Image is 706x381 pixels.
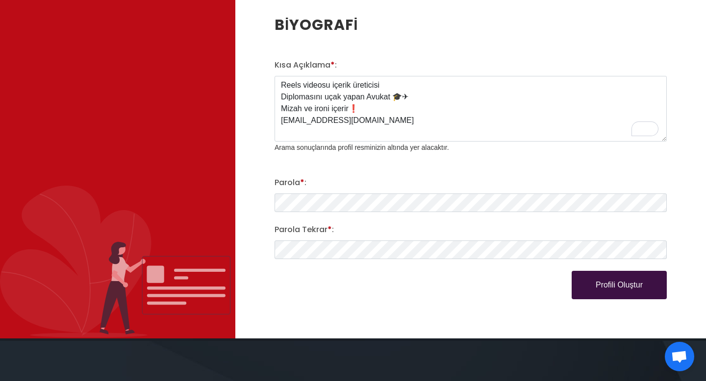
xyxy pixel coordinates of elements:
[275,76,667,142] textarea: To enrich screen reader interactions, please activate Accessibility in Grammarly extension settings
[275,59,337,71] label: Kısa Açıklama :
[572,271,667,299] button: Profili Oluştur
[275,224,334,236] label: Parola Tekrar :
[275,143,449,151] small: Arama sonuçlarında profil resminizin altında yer alacaktır.
[665,342,694,371] div: Açık sohbet
[275,177,306,189] label: Parola :
[275,14,667,36] h2: BİYOGRAFİ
